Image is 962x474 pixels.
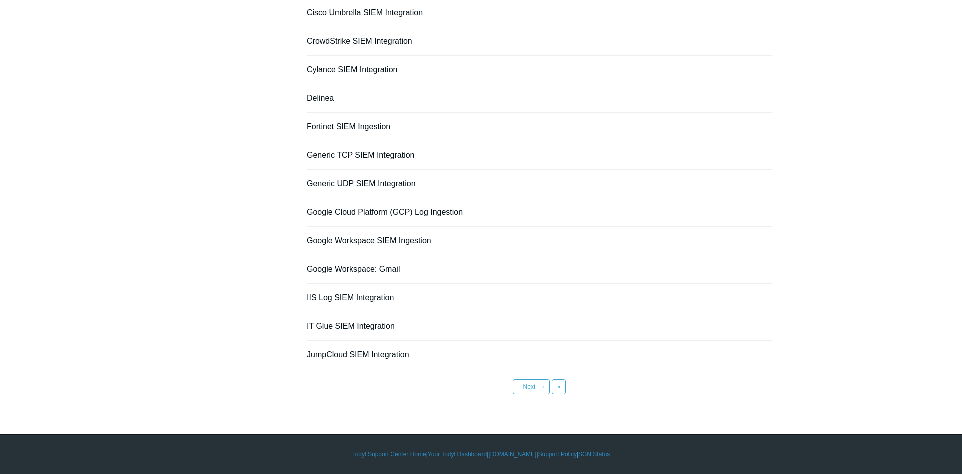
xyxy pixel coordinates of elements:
[307,350,409,359] a: JumpCloud SIEM Integration
[542,383,544,390] span: ›
[307,293,394,302] a: IIS Log SIEM Integration
[352,450,426,459] a: Todyl Support Center Home
[428,450,487,459] a: Your Todyl Dashboard
[307,8,423,17] a: Cisco Umbrella SIEM Integration
[523,383,536,390] span: Next
[190,450,772,459] div: | | | |
[538,450,577,459] a: Support Policy
[513,379,550,394] a: Next
[578,450,610,459] a: SGN Status
[307,265,400,273] a: Google Workspace: Gmail
[307,236,431,245] a: Google Workspace SIEM Ingestion
[307,37,412,45] a: CrowdStrike SIEM Integration
[307,122,390,131] a: Fortinet SIEM Ingestion
[307,151,415,159] a: Generic TCP SIEM Integration
[307,179,416,188] a: Generic UDP SIEM Integration
[307,322,395,330] a: IT Glue SIEM Integration
[307,65,397,74] a: Cylance SIEM Integration
[557,383,561,390] span: »
[488,450,536,459] a: [DOMAIN_NAME]
[307,94,334,102] a: Delinea
[307,208,463,216] a: Google Cloud Platform (GCP) Log Ingestion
